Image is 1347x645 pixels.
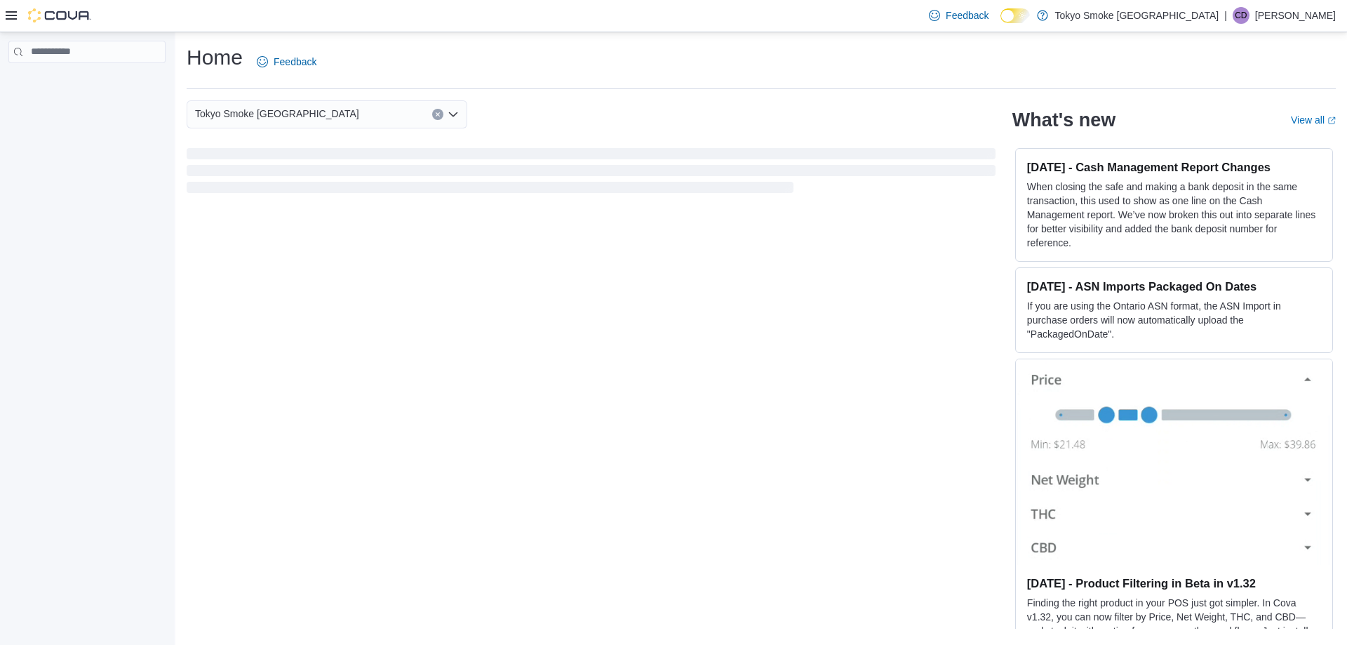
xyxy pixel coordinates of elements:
h1: Home [187,44,243,72]
nav: Complex example [8,66,166,100]
h3: [DATE] - Cash Management Report Changes [1027,160,1321,174]
h3: [DATE] - ASN Imports Packaged On Dates [1027,279,1321,293]
p: [PERSON_NAME] [1255,7,1336,24]
a: Feedback [251,48,322,76]
h2: What's new [1012,109,1115,131]
p: When closing the safe and making a bank deposit in the same transaction, this used to show as one... [1027,180,1321,250]
span: Feedback [274,55,316,69]
input: Dark Mode [1000,8,1030,23]
span: Tokyo Smoke [GEOGRAPHIC_DATA] [195,105,359,122]
span: Loading [187,151,996,196]
img: Cova [28,8,91,22]
span: CD [1235,7,1247,24]
a: View allExternal link [1291,114,1336,126]
a: Feedback [923,1,994,29]
p: If you are using the Ontario ASN format, the ASN Import in purchase orders will now automatically... [1027,299,1321,341]
span: Feedback [946,8,989,22]
h3: [DATE] - Product Filtering in Beta in v1.32 [1027,576,1321,590]
div: Corey Despres [1233,7,1249,24]
button: Clear input [432,109,443,120]
button: Open list of options [448,109,459,120]
svg: External link [1327,117,1336,125]
p: | [1224,7,1227,24]
p: Tokyo Smoke [GEOGRAPHIC_DATA] [1055,7,1219,24]
span: Dark Mode [1000,23,1001,24]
